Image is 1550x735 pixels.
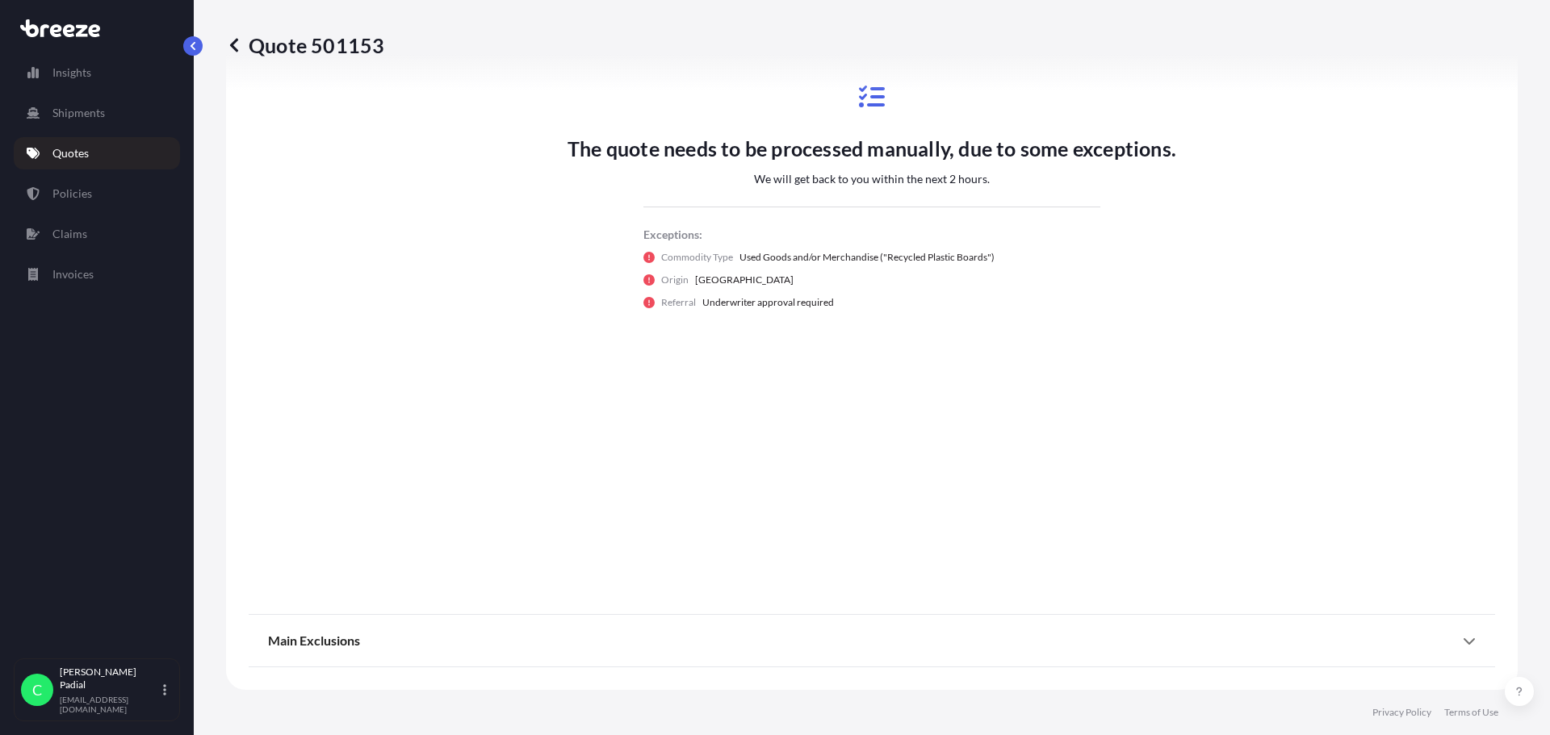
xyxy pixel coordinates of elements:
[754,171,990,187] p: We will get back to you within the next 2 hours.
[14,97,180,129] a: Shipments
[14,218,180,250] a: Claims
[60,695,160,714] p: [EMAIL_ADDRESS][DOMAIN_NAME]
[739,249,995,265] p: Used Goods and/or Merchandise ("Recycled Plastic Boards")
[568,136,1176,161] p: The quote needs to be processed manually, due to some exceptions.
[52,226,87,242] p: Claims
[52,145,89,161] p: Quotes
[14,56,180,89] a: Insights
[268,621,1476,660] div: Main Exclusions
[661,294,696,311] p: Referral
[226,32,384,58] p: Quote 501153
[60,666,160,691] p: [PERSON_NAME] Padial
[268,633,360,649] span: Main Exclusions
[52,266,94,282] p: Invoices
[14,177,180,210] a: Policies
[661,272,689,288] p: Origin
[52,65,91,81] p: Insights
[32,682,42,698] span: C
[1372,706,1431,719] a: Privacy Policy
[1444,706,1498,719] a: Terms of Use
[702,294,834,311] p: Underwriter approval required
[643,227,1100,243] p: Exceptions:
[52,105,105,121] p: Shipments
[52,186,92,202] p: Policies
[695,272,794,288] p: [GEOGRAPHIC_DATA]
[14,137,180,169] a: Quotes
[14,258,180,290] a: Invoices
[661,249,733,265] p: Commodity Type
